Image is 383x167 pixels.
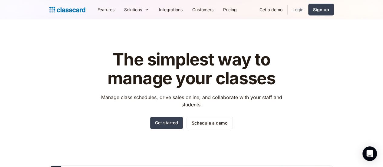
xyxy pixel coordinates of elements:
div: Solutions [119,3,154,16]
a: Integrations [154,3,187,16]
a: Schedule a demo [187,117,233,129]
p: Manage class schedules, drive sales online, and collaborate with your staff and students. [95,94,288,108]
a: Sign up [308,4,334,15]
a: Get started [150,117,183,129]
div: Sign up [313,6,329,13]
div: Solutions [124,6,142,13]
a: Features [93,3,119,16]
a: Pricing [218,3,242,16]
a: Login [288,3,308,16]
a: Logo [49,5,85,14]
div: Open Intercom Messenger [362,146,377,161]
h1: The simplest way to manage your classes [95,50,288,88]
a: Customers [187,3,218,16]
a: Get a demo [255,3,287,16]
